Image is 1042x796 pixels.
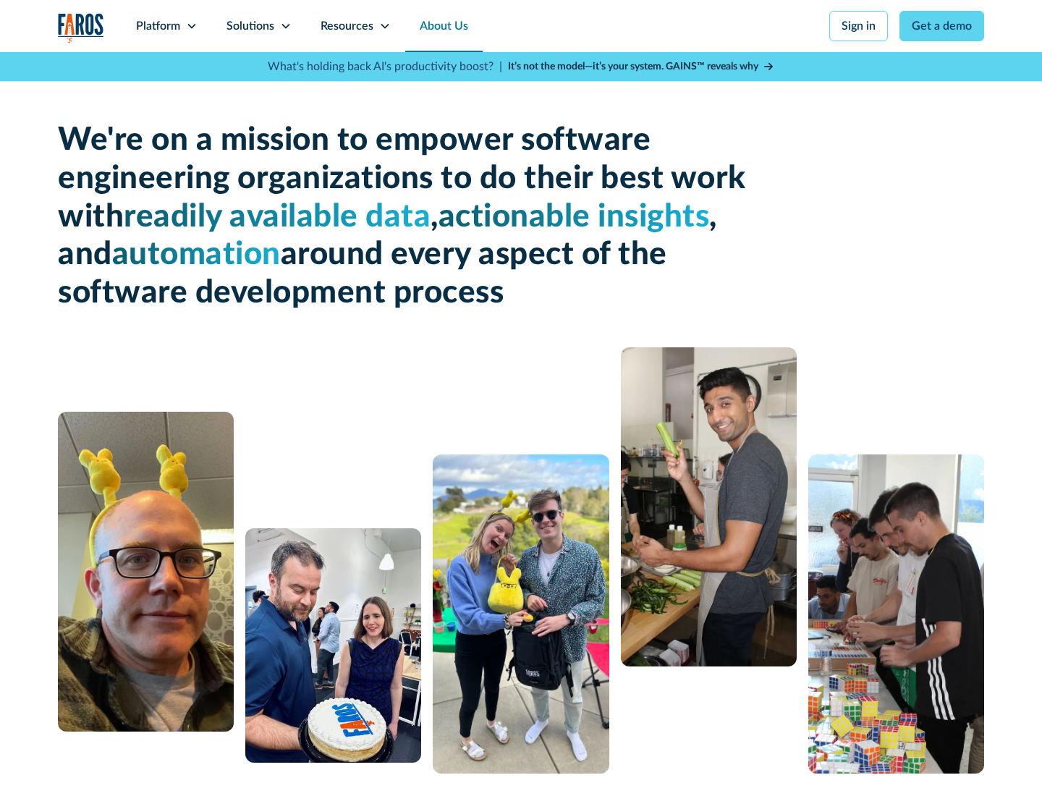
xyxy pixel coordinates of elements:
[136,17,180,35] div: Platform
[829,11,888,41] a: Sign in
[508,62,758,72] strong: It’s not the model—it’s your system. GAINS™ reveals why
[58,13,104,43] a: home
[58,13,104,43] img: Logo of the analytics and reporting company Faros.
[433,454,609,774] img: A man and a woman standing next to each other.
[508,59,774,75] a: It’s not the model—it’s your system. GAINS™ reveals why
[58,412,234,732] img: A man with glasses and a bald head wearing a yellow bunny headband.
[112,239,281,271] span: automation
[621,347,797,666] img: man cooking with celery
[226,17,274,35] div: Solutions
[124,201,431,233] span: readily available data
[899,11,984,41] a: Get a demo
[321,17,373,35] div: Resources
[808,454,984,774] img: 5 people constructing a puzzle from Rubik's cubes
[268,58,502,75] p: What's holding back AI's productivity boost? |
[58,122,753,313] h1: We're on a mission to empower software engineering organizations to do their best work with , , a...
[439,201,710,233] span: actionable insights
